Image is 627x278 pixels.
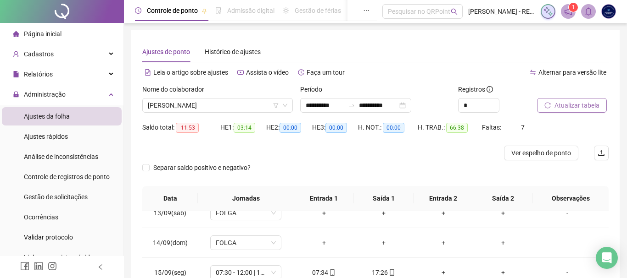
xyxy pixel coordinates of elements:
[354,186,414,211] th: Saída 1
[153,69,228,76] span: Leia o artigo sobre ajustes
[24,113,70,120] span: Ajustes da folha
[24,213,58,221] span: Ocorrências
[142,186,198,211] th: Data
[468,6,535,16] span: [PERSON_NAME] - REFRIGERAÇÃO NACIONAL
[246,69,289,76] span: Assista o vídeo
[24,50,54,58] span: Cadastros
[487,86,493,93] span: info-circle
[148,98,287,112] span: IGO THALYS SOARES SERRA
[295,7,341,14] span: Gestão de férias
[569,3,578,12] sup: 1
[540,208,594,218] div: -
[13,91,19,98] span: lock
[540,267,594,278] div: -
[348,102,355,109] span: swap-right
[215,7,222,14] span: file-done
[302,208,347,218] div: +
[24,173,110,180] span: Controle de registros de ponto
[135,7,141,14] span: clock-circle
[205,48,261,55] span: Histórico de ajustes
[300,84,328,94] label: Período
[294,186,354,211] th: Entrada 1
[537,98,607,113] button: Atualizar tabela
[421,267,466,278] div: +
[227,7,274,14] span: Admissão digital
[544,102,551,109] span: reload
[521,124,525,131] span: 7
[564,7,572,16] span: notification
[348,102,355,109] span: to
[273,103,279,108] span: filter
[363,7,369,14] span: ellipsis
[234,123,255,133] span: 03:14
[540,238,594,248] div: -
[584,7,593,16] span: bell
[554,100,599,110] span: Atualizar tabela
[540,193,601,203] span: Observações
[20,262,29,271] span: facebook
[533,186,609,211] th: Observações
[142,48,190,55] span: Ajustes de ponto
[421,238,466,248] div: +
[97,264,104,270] span: left
[325,123,347,133] span: 00:00
[511,148,571,158] span: Ver espelho de ponto
[13,71,19,77] span: file
[481,238,526,248] div: +
[13,31,19,37] span: home
[481,208,526,218] div: +
[282,103,288,108] span: down
[216,206,276,220] span: FOLGA
[312,122,358,133] div: HE 3:
[361,238,406,248] div: +
[451,8,458,15] span: search
[421,208,466,218] div: +
[418,122,482,133] div: H. TRAB.:
[24,30,62,38] span: Página inicial
[153,239,188,246] span: 14/09(dom)
[328,269,336,276] span: mobile
[48,262,57,271] span: instagram
[361,267,406,278] div: 17:26
[13,51,19,57] span: user-add
[216,236,276,250] span: FOLGA
[482,124,503,131] span: Faltas:
[358,122,418,133] div: H. NOT.:
[266,122,312,133] div: HE 2:
[202,8,207,14] span: pushpin
[220,122,266,133] div: HE 1:
[154,269,186,276] span: 15/09(seg)
[150,163,254,173] span: Separar saldo positivo e negativo?
[34,262,43,271] span: linkedin
[458,84,493,94] span: Registros
[473,186,533,211] th: Saída 2
[24,193,88,201] span: Gestão de solicitações
[383,123,404,133] span: 00:00
[302,238,347,248] div: +
[538,69,606,76] span: Alternar para versão lite
[176,123,199,133] span: -11:53
[572,4,575,11] span: 1
[361,208,406,218] div: +
[388,269,395,276] span: mobile
[145,69,151,76] span: file-text
[446,123,468,133] span: 66:38
[414,186,473,211] th: Entrada 2
[24,254,94,261] span: Link para registro rápido
[504,146,578,160] button: Ver espelho de ponto
[237,69,244,76] span: youtube
[147,7,198,14] span: Controle de ponto
[154,209,186,217] span: 13/09(sáb)
[24,133,68,140] span: Ajustes rápidos
[298,69,304,76] span: history
[302,267,347,278] div: 07:34
[530,69,536,76] span: swap
[283,7,289,14] span: sun
[280,123,301,133] span: 00:00
[481,267,526,278] div: +
[596,247,618,269] div: Open Intercom Messenger
[598,149,605,157] span: upload
[198,186,294,211] th: Jornadas
[24,91,66,98] span: Administração
[24,234,73,241] span: Validar protocolo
